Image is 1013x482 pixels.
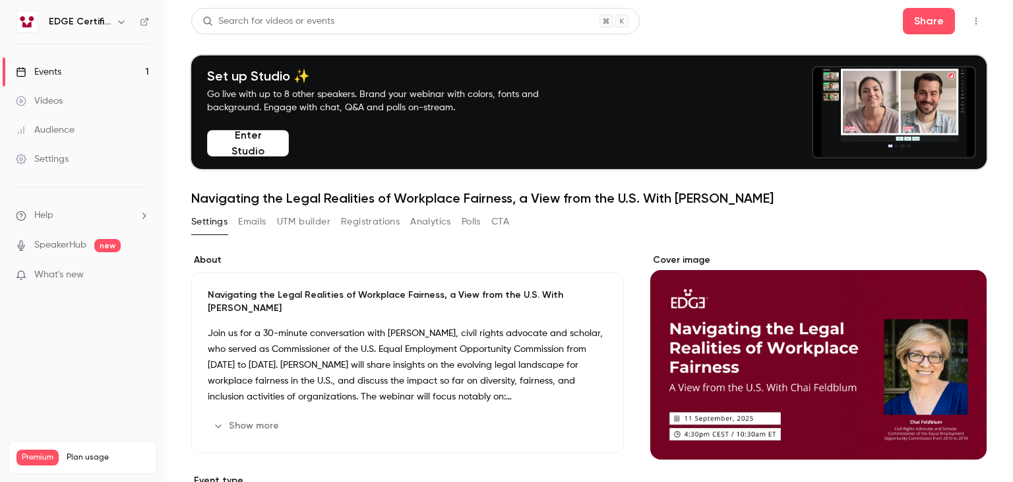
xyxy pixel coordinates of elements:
[191,211,228,232] button: Settings
[191,254,624,267] label: About
[208,326,607,405] p: Join us for a 30-minute conversation with [PERSON_NAME], civil rights advocate and scholar, who s...
[34,238,86,252] a: SpeakerHub
[208,415,287,436] button: Show more
[16,153,69,166] div: Settings
[207,68,570,84] h4: Set up Studio ✨
[410,211,451,232] button: Analytics
[202,15,334,28] div: Search for videos or events
[903,8,955,34] button: Share
[16,11,38,32] img: EDGE Certification
[208,289,607,315] p: Navigating the Legal Realities of Workplace Fairness, a View from the U.S. With [PERSON_NAME]
[16,209,149,223] li: help-dropdown-opener
[34,209,53,223] span: Help
[462,211,481,232] button: Polls
[16,450,59,465] span: Premium
[16,94,63,108] div: Videos
[650,254,987,460] section: Cover image
[207,130,289,156] button: Enter Studio
[491,211,509,232] button: CTA
[49,15,111,28] h6: EDGE Certification
[16,123,75,137] div: Audience
[191,190,987,206] h1: Navigating the Legal Realities of Workplace Fairness, a View from the U.S. With [PERSON_NAME]
[34,268,84,282] span: What's new
[94,239,121,252] span: new
[650,254,987,267] label: Cover image
[238,211,266,232] button: Emails
[277,211,330,232] button: UTM builder
[341,211,400,232] button: Registrations
[207,88,570,114] p: Go live with up to 8 other speakers. Brand your webinar with colors, fonts and background. Engage...
[67,452,148,463] span: Plan usage
[16,65,61,79] div: Events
